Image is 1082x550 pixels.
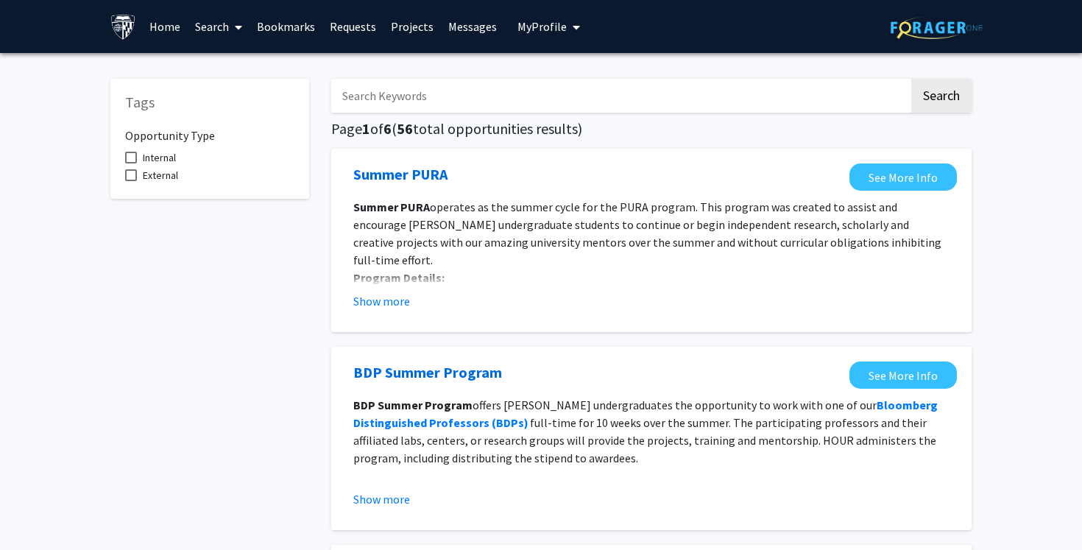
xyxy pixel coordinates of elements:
[353,200,430,214] strong: Summer PURA
[125,94,294,111] h5: Tags
[125,117,294,143] h6: Opportunity Type
[911,79,972,113] button: Search
[353,292,410,310] button: Show more
[110,14,136,40] img: Johns Hopkins University Logo
[353,362,502,384] a: Opens in a new tab
[353,200,941,267] span: operates as the summer cycle for the PURA program. This program was created to assist and encoura...
[331,79,909,113] input: Search Keywords
[353,490,410,508] button: Show more
[891,16,983,39] img: ForagerOne Logo
[353,270,445,285] strong: Program Details:
[188,1,250,52] a: Search
[331,120,972,138] h5: Page of ( total opportunities results)
[849,163,957,191] a: Opens in a new tab
[322,1,383,52] a: Requests
[441,1,504,52] a: Messages
[383,1,441,52] a: Projects
[142,1,188,52] a: Home
[143,149,176,166] span: Internal
[849,362,957,389] a: Opens in a new tab
[353,163,448,186] a: Opens in a new tab
[383,119,392,138] span: 6
[1019,484,1071,539] iframe: Chat
[397,119,413,138] span: 56
[250,1,322,52] a: Bookmarks
[517,19,567,34] span: My Profile
[353,396,950,467] p: offers [PERSON_NAME] undergraduates the opportunity to work with one of our full-time for 10 week...
[143,166,178,184] span: External
[353,398,473,412] strong: BDP Summer Program
[362,119,370,138] span: 1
